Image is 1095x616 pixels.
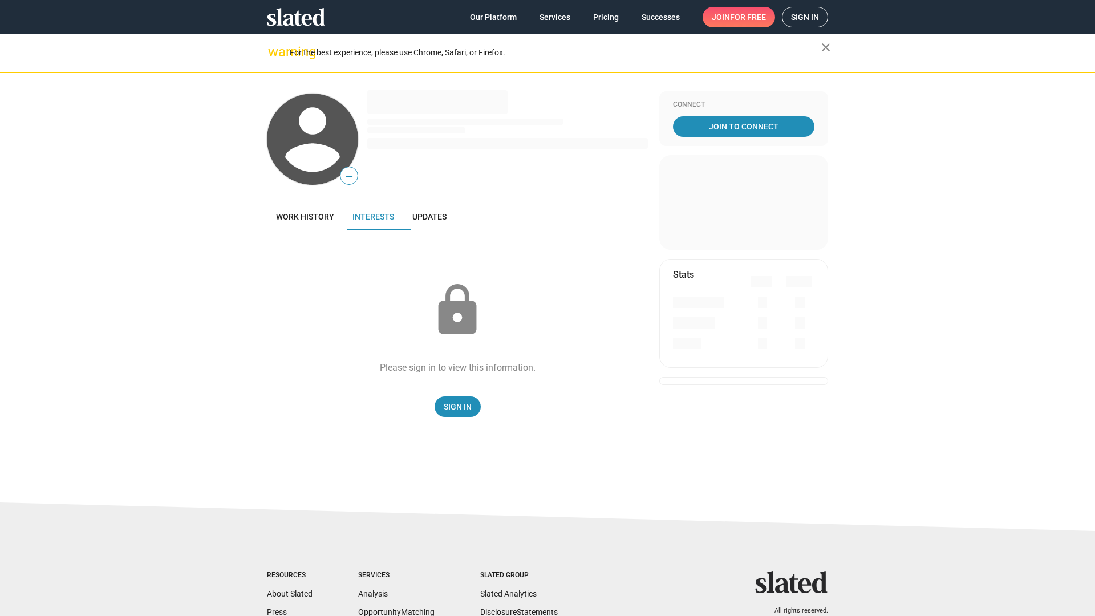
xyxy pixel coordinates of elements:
[703,7,775,27] a: Joinfor free
[470,7,517,27] span: Our Platform
[380,362,536,374] div: Please sign in to view this information.
[358,589,388,598] a: Analysis
[480,571,558,580] div: Slated Group
[819,40,833,54] mat-icon: close
[540,7,570,27] span: Services
[673,269,694,281] mat-card-title: Stats
[530,7,579,27] a: Services
[267,589,313,598] a: About Slated
[675,116,812,137] span: Join To Connect
[480,589,537,598] a: Slated Analytics
[782,7,828,27] a: Sign in
[584,7,628,27] a: Pricing
[673,100,814,110] div: Connect
[403,203,456,230] a: Updates
[730,7,766,27] span: for free
[593,7,619,27] span: Pricing
[268,45,282,59] mat-icon: warning
[358,571,435,580] div: Services
[276,212,334,221] span: Work history
[429,282,486,339] mat-icon: lock
[267,571,313,580] div: Resources
[352,212,394,221] span: Interests
[673,116,814,137] a: Join To Connect
[461,7,526,27] a: Our Platform
[412,212,447,221] span: Updates
[343,203,403,230] a: Interests
[340,169,358,184] span: —
[290,45,821,60] div: For the best experience, please use Chrome, Safari, or Firefox.
[444,396,472,417] span: Sign In
[642,7,680,27] span: Successes
[435,396,481,417] a: Sign In
[267,203,343,230] a: Work history
[791,7,819,27] span: Sign in
[632,7,689,27] a: Successes
[712,7,766,27] span: Join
